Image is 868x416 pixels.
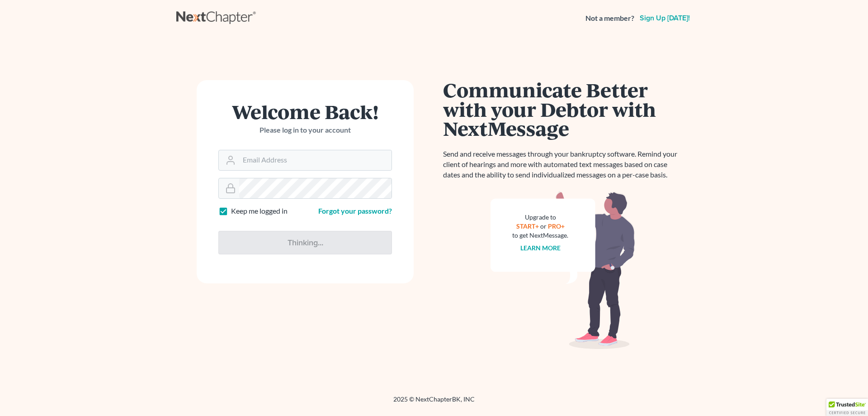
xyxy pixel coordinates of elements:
[520,244,561,252] a: Learn more
[218,231,392,254] input: Thinking...
[540,222,547,230] span: or
[231,206,288,216] label: Keep me logged in
[512,213,568,222] div: Upgrade to
[218,102,392,121] h1: Welcome Back!
[443,80,683,138] h1: Communicate Better with your Debtor with NextMessage
[548,222,565,230] a: PRO+
[516,222,539,230] a: START+
[443,149,683,180] p: Send and receive messages through your bankruptcy software. Remind your client of hearings and mo...
[218,125,392,135] p: Please log in to your account
[638,14,692,22] a: Sign up [DATE]!
[585,13,634,24] strong: Not a member?
[512,231,568,240] div: to get NextMessage.
[318,206,392,215] a: Forgot your password?
[176,395,692,411] div: 2025 © NextChapterBK, INC
[491,191,635,349] img: nextmessage_bg-59042aed3d76b12b5cd301f8e5b87938c9018125f34e5fa2b7a6b67550977c72.svg
[826,399,868,416] div: TrustedSite Certified
[239,150,392,170] input: Email Address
